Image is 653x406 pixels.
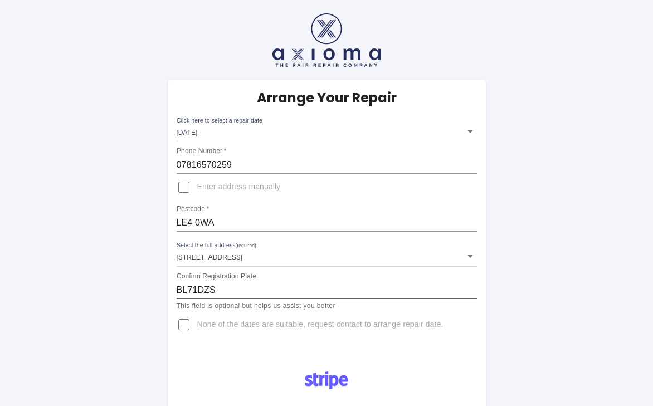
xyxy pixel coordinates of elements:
[177,146,226,156] label: Phone Number
[235,243,256,248] small: (required)
[257,89,397,107] h5: Arrange Your Repair
[177,204,209,214] label: Postcode
[177,246,477,266] div: [STREET_ADDRESS]
[177,271,256,281] label: Confirm Registration Plate
[177,301,477,312] p: This field is optional but helps us assist you better
[197,182,281,193] span: Enter address manually
[177,121,477,141] div: [DATE]
[197,319,444,330] span: None of the dates are suitable, request contact to arrange repair date.
[177,116,262,125] label: Click here to select a repair date
[272,13,381,67] img: axioma
[299,367,354,394] img: Logo
[177,241,256,250] label: Select the full address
